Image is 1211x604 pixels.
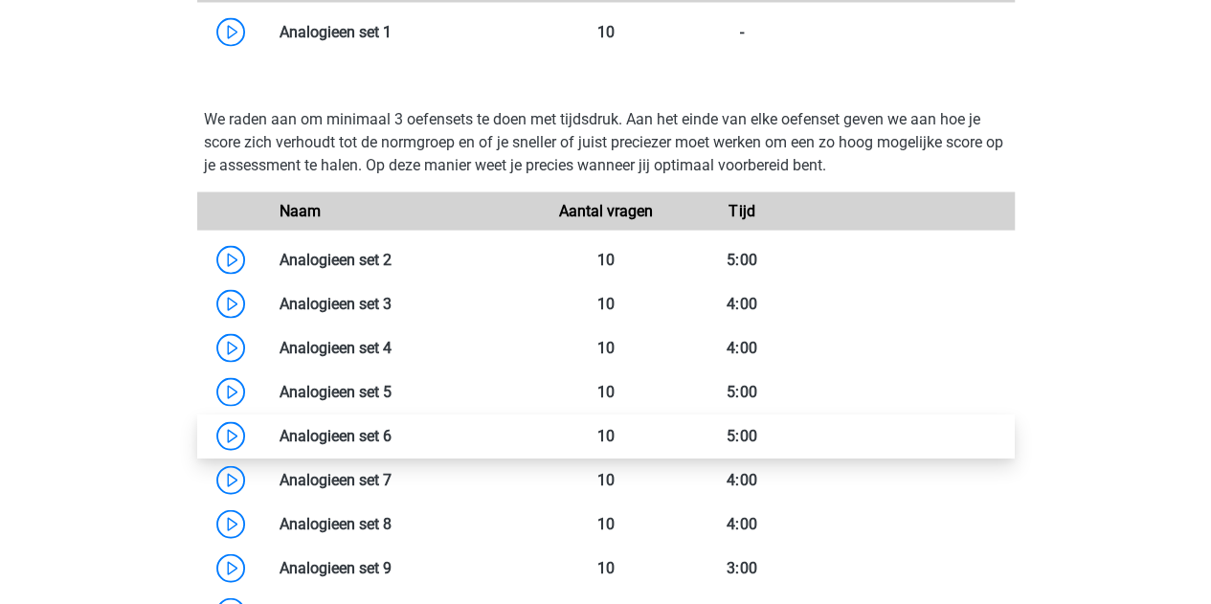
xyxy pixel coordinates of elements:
div: Analogieen set 9 [265,557,538,580]
div: Analogieen set 1 [265,21,538,44]
div: Analogieen set 6 [265,425,538,448]
div: Analogieen set 5 [265,381,538,404]
div: Analogieen set 3 [265,293,538,316]
div: Analogieen set 8 [265,513,538,536]
div: Naam [265,200,538,223]
div: Tijd [674,200,810,223]
div: Analogieen set 2 [265,249,538,272]
div: Aantal vragen [537,200,673,223]
div: Analogieen set 7 [265,469,538,492]
div: Analogieen set 4 [265,337,538,360]
p: We raden aan om minimaal 3 oefensets te doen met tijdsdruk. Aan het einde van elke oefenset geven... [204,108,1008,177]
